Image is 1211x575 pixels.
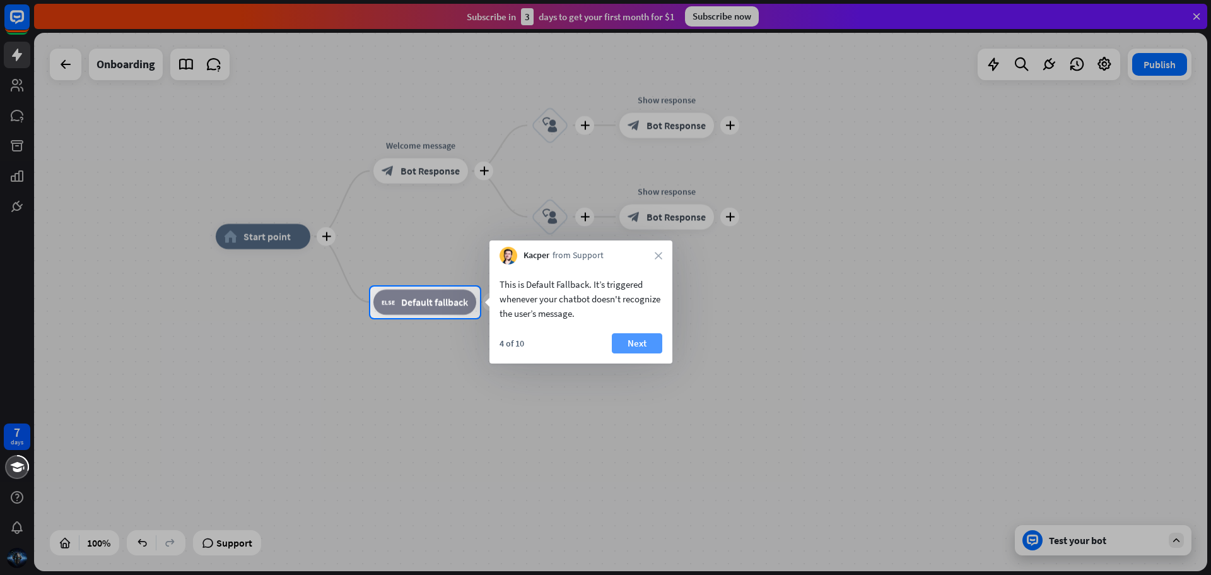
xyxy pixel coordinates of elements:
[524,249,549,262] span: Kacper
[401,296,468,309] span: Default fallback
[612,333,662,353] button: Next
[655,252,662,259] i: close
[500,338,524,349] div: 4 of 10
[500,277,662,321] div: This is Default Fallback. It’s triggered whenever your chatbot doesn't recognize the user’s message.
[382,296,395,309] i: block_fallback
[10,5,48,43] button: Open LiveChat chat widget
[553,249,604,262] span: from Support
